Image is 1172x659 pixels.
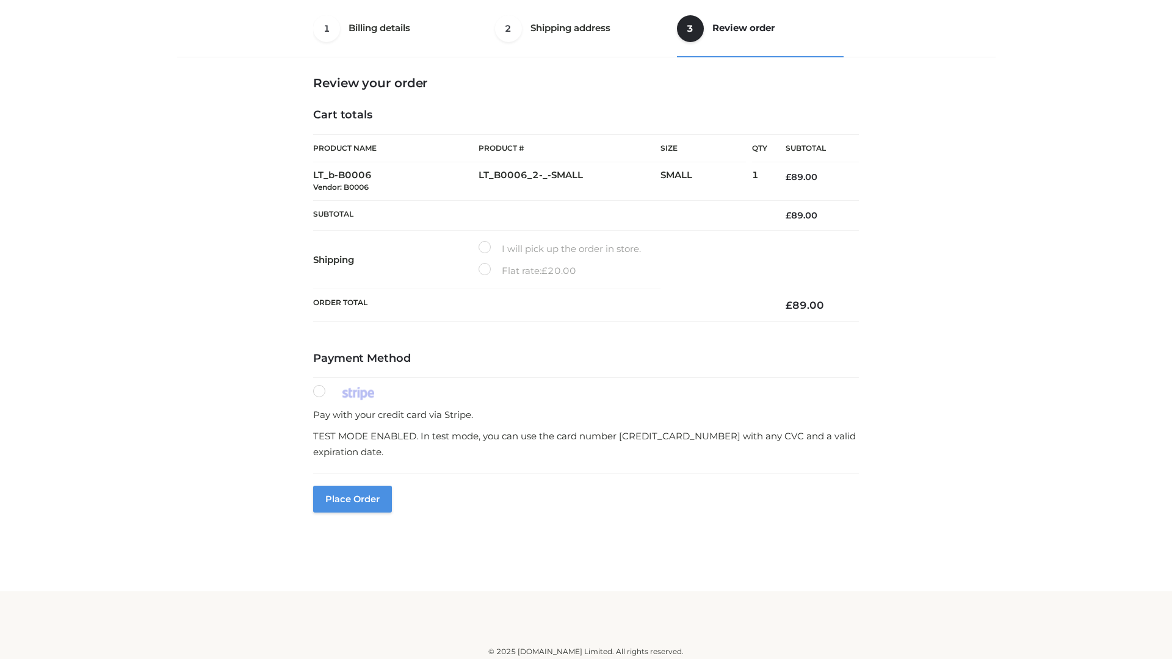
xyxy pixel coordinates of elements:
h4: Cart totals [313,109,859,122]
th: Product # [479,134,660,162]
bdi: 89.00 [786,299,824,311]
th: Order Total [313,289,767,322]
th: Shipping [313,231,479,289]
td: LT_B0006_2-_-SMALL [479,162,660,201]
div: © 2025 [DOMAIN_NAME] Limited. All rights reserved. [181,646,991,658]
bdi: 89.00 [786,210,817,221]
td: 1 [752,162,767,201]
bdi: 20.00 [541,265,576,276]
p: Pay with your credit card via Stripe. [313,407,859,423]
bdi: 89.00 [786,171,817,182]
th: Qty [752,134,767,162]
label: Flat rate: [479,263,576,279]
p: TEST MODE ENABLED. In test mode, you can use the card number [CREDIT_CARD_NUMBER] with any CVC an... [313,428,859,459]
label: I will pick up the order in store. [479,241,641,257]
span: £ [786,171,791,182]
th: Size [660,135,746,162]
span: £ [786,299,792,311]
h4: Payment Method [313,352,859,366]
h3: Review your order [313,76,859,90]
button: Place order [313,486,392,513]
th: Subtotal [313,200,767,230]
th: Product Name [313,134,479,162]
th: Subtotal [767,135,859,162]
small: Vendor: B0006 [313,182,369,192]
td: LT_b-B0006 [313,162,479,201]
span: £ [786,210,791,221]
span: £ [541,265,548,276]
td: SMALL [660,162,752,201]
